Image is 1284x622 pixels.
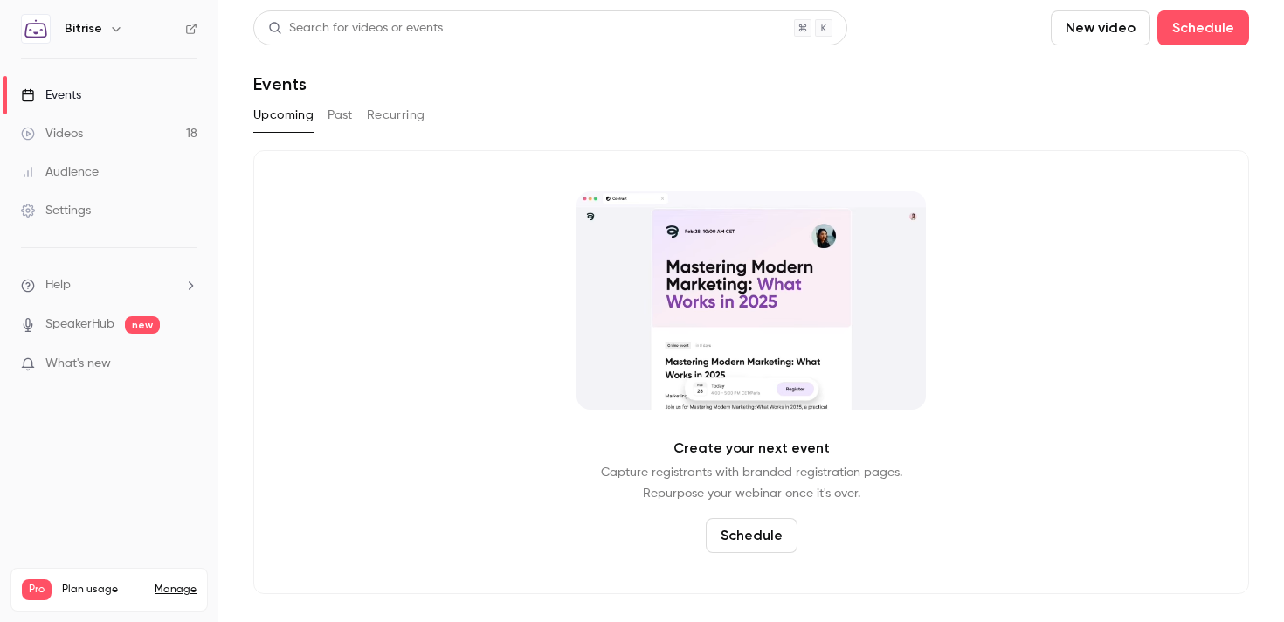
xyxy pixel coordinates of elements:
span: What's new [45,355,111,373]
a: Manage [155,583,197,597]
p: Capture registrants with branded registration pages. Repurpose your webinar once it's over. [601,462,902,504]
div: Events [21,86,81,104]
h1: Events [253,73,307,94]
div: Settings [21,202,91,219]
button: Recurring [367,101,425,129]
div: Videos [21,125,83,142]
span: Help [45,276,71,294]
button: Schedule [1157,10,1249,45]
img: Bitrise [22,15,50,43]
h6: Bitrise [65,20,102,38]
p: Create your next event [673,438,830,459]
a: SpeakerHub [45,315,114,334]
button: Upcoming [253,101,314,129]
div: Search for videos or events [268,19,443,38]
span: Pro [22,579,52,600]
button: New video [1051,10,1150,45]
iframe: Noticeable Trigger [176,356,197,372]
span: Plan usage [62,583,144,597]
div: Audience [21,163,99,181]
span: new [125,316,160,334]
button: Past [328,101,353,129]
button: Schedule [706,518,797,553]
li: help-dropdown-opener [21,276,197,294]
